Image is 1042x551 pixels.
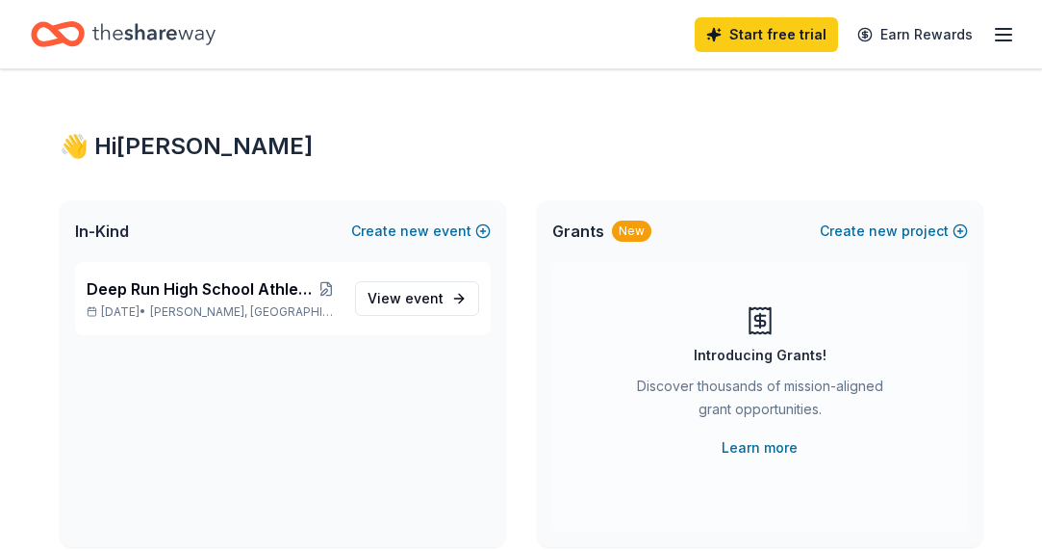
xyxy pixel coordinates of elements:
[722,436,798,459] a: Learn more
[405,290,444,306] span: event
[695,17,838,52] a: Start free trial
[351,220,491,243] button: Createnewevent
[150,304,339,320] span: [PERSON_NAME], [GEOGRAPHIC_DATA]
[629,375,891,429] div: Discover thousands of mission-aligned grant opportunities.
[552,220,604,243] span: Grants
[820,220,968,243] button: Createnewproject
[368,287,444,310] span: View
[694,344,826,367] div: Introducing Grants!
[60,131,983,162] div: 👋 Hi [PERSON_NAME]
[87,304,340,320] p: [DATE] •
[846,17,984,52] a: Earn Rewards
[31,12,216,57] a: Home
[869,220,898,243] span: new
[87,277,315,301] span: Deep Run High School Athletics Booster Bash
[400,220,429,243] span: new
[612,221,651,242] div: New
[355,281,479,316] a: View event
[75,220,129,243] span: In-Kind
